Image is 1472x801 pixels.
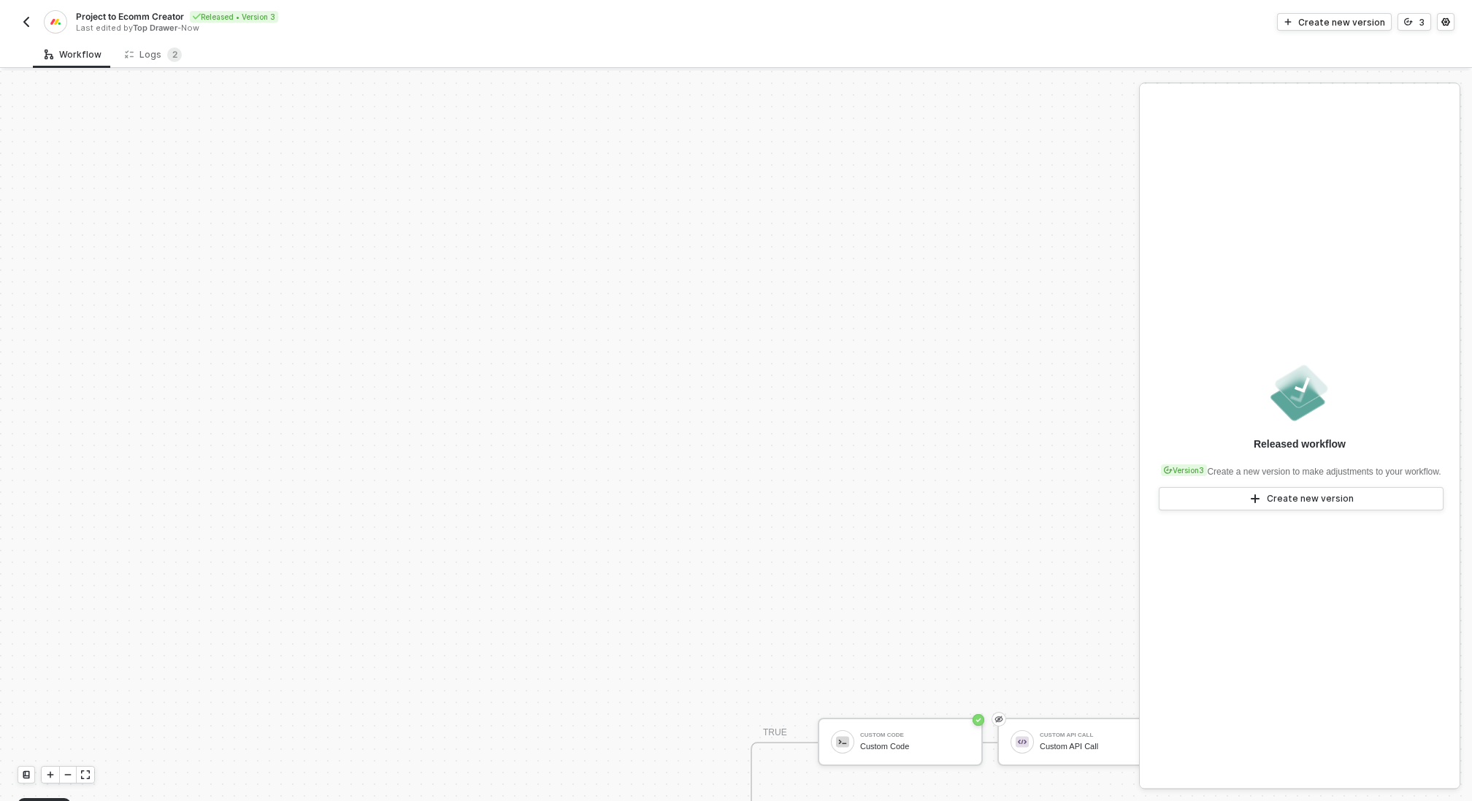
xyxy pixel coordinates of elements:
[1284,18,1292,26] span: icon-play
[18,13,35,31] button: back
[20,16,32,28] img: back
[1398,13,1431,31] button: 3
[860,732,970,738] div: Custom Code
[133,23,177,33] span: Top Drawer
[1267,493,1354,505] div: Create new version
[836,735,849,748] img: icon
[860,742,970,751] div: Custom Code
[46,770,55,779] span: icon-play
[1164,466,1173,475] span: icon-versioning
[994,713,1003,725] span: eye-invisible
[1161,464,1207,476] div: Version 3
[76,23,735,34] div: Last edited by - Now
[1277,13,1392,31] button: Create new version
[81,770,90,779] span: icon-expand
[763,726,787,740] div: TRUE
[64,770,72,779] span: icon-minus
[973,714,984,726] span: icon-success-page
[1016,735,1029,748] img: icon
[1441,18,1450,26] span: icon-settings
[167,47,182,62] sup: 2
[1404,18,1413,26] span: icon-versioning
[1159,487,1444,510] button: Create new version
[1249,493,1261,505] span: icon-play
[1268,361,1332,425] img: released.png
[1040,742,1149,751] div: Custom API Call
[49,15,61,28] img: integration-icon
[172,49,177,60] span: 2
[1040,732,1149,738] div: Custom API Call
[1254,437,1346,451] div: Released workflow
[76,10,184,23] span: Project to Ecomm Creator
[1419,16,1425,28] div: 3
[125,47,182,62] div: Logs
[1158,457,1441,478] div: Create a new version to make adjustments to your workflow.
[45,49,101,61] div: Workflow
[1298,16,1385,28] div: Create new version
[190,11,278,23] div: Released • Version 3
